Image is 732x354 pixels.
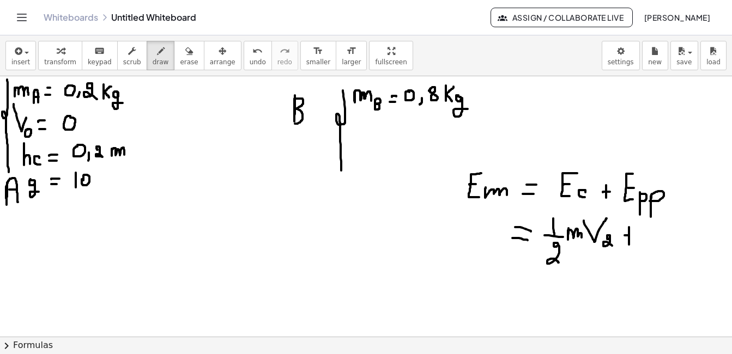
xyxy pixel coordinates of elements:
button: Assign / Collaborate Live [491,8,633,27]
button: format_sizesmaller [300,41,336,70]
span: redo [277,58,292,66]
span: undo [250,58,266,66]
i: undo [252,45,263,58]
button: transform [38,41,82,70]
i: keyboard [94,45,105,58]
button: fullscreen [369,41,413,70]
span: save [676,58,692,66]
i: format_size [313,45,323,58]
button: format_sizelarger [336,41,367,70]
span: smaller [306,58,330,66]
i: redo [280,45,290,58]
span: settings [608,58,634,66]
button: redoredo [271,41,298,70]
button: erase [174,41,204,70]
button: load [700,41,727,70]
span: scrub [123,58,141,66]
button: insert [5,41,36,70]
i: format_size [346,45,356,58]
span: Assign / Collaborate Live [500,13,624,22]
button: arrange [204,41,241,70]
span: transform [44,58,76,66]
button: Toggle navigation [13,9,31,26]
button: draw [147,41,175,70]
button: new [642,41,668,70]
span: insert [11,58,30,66]
span: [PERSON_NAME] [644,13,710,22]
button: keyboardkeypad [82,41,118,70]
span: new [648,58,662,66]
a: Whiteboards [44,12,98,23]
span: fullscreen [375,58,407,66]
button: [PERSON_NAME] [635,8,719,27]
button: settings [602,41,640,70]
button: undoundo [244,41,272,70]
button: scrub [117,41,147,70]
button: save [670,41,698,70]
span: load [706,58,721,66]
span: arrange [210,58,235,66]
span: keypad [88,58,112,66]
span: draw [153,58,169,66]
span: larger [342,58,361,66]
span: erase [180,58,198,66]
